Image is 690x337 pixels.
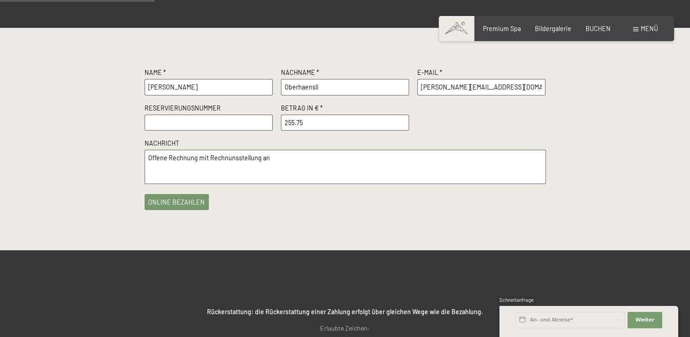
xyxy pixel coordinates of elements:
[483,25,521,32] a: Premium Spa
[145,104,273,115] label: Reservierungsnummer
[635,316,654,324] span: Weiter
[641,25,658,32] span: Menü
[145,194,209,210] button: online bezahlen
[145,323,546,334] p: Erlaubte Zeichen:
[499,297,534,303] span: Schnellanfrage
[281,68,410,79] label: Nachname *
[281,104,410,115] label: Betrag in € *
[417,68,546,79] label: E-Mail *
[207,308,483,316] strong: Rückerstattung: die Rückerstattung einer Zahlung erfolgt über gleichen Wege wie die Bezahlung.
[145,68,273,79] label: Name *
[586,25,611,32] a: BUCHEN
[145,139,546,150] label: Nachricht
[535,25,571,32] a: Bildergalerie
[628,312,662,328] button: Weiter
